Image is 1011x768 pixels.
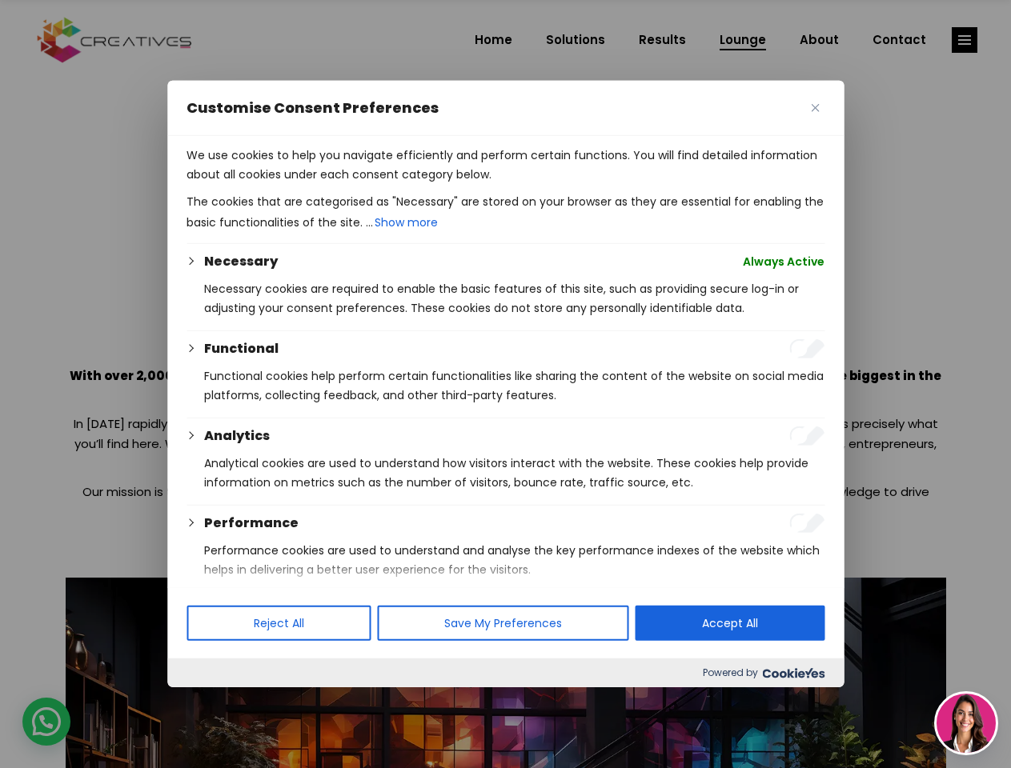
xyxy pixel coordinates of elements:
img: Close [811,104,819,112]
button: Functional [204,339,279,358]
input: Enable Performance [789,514,824,533]
img: Cookieyes logo [762,668,824,678]
button: Necessary [204,252,278,271]
input: Enable Functional [789,339,824,358]
div: Customise Consent Preferences [167,81,844,687]
p: The cookies that are categorised as "Necessary" are stored on your browser as they are essential ... [187,192,824,234]
span: Customise Consent Preferences [187,98,439,118]
img: agent [937,694,996,753]
p: Performance cookies are used to understand and analyse the key performance indexes of the website... [204,541,824,579]
button: Close [805,98,824,118]
button: Reject All [187,606,371,641]
p: Analytical cookies are used to understand how visitors interact with the website. These cookies h... [204,454,824,492]
p: Functional cookies help perform certain functionalities like sharing the content of the website o... [204,366,824,405]
button: Save My Preferences [377,606,628,641]
button: Performance [204,514,299,533]
button: Show more [373,211,439,234]
button: Accept All [635,606,824,641]
p: We use cookies to help you navigate efficiently and perform certain functions. You will find deta... [187,146,824,184]
p: Necessary cookies are required to enable the basic features of this site, such as providing secur... [204,279,824,318]
div: Powered by [167,658,844,687]
span: Always Active [743,252,824,271]
input: Enable Analytics [789,426,824,446]
button: Analytics [204,426,270,446]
